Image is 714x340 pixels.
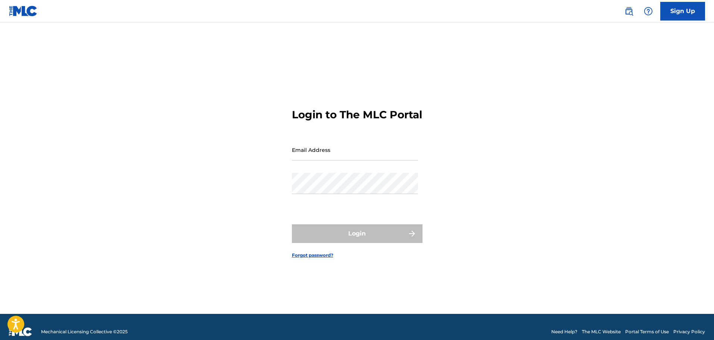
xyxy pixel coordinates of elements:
a: Need Help? [551,328,577,335]
img: logo [9,327,32,336]
div: Help [641,4,656,19]
a: Privacy Policy [673,328,705,335]
a: The MLC Website [582,328,621,335]
a: Forgot password? [292,252,333,259]
h3: Login to The MLC Portal [292,108,422,121]
a: Sign Up [660,2,705,21]
a: Public Search [621,4,636,19]
span: Mechanical Licensing Collective © 2025 [41,328,128,335]
iframe: Chat Widget [677,304,714,340]
img: help [644,7,653,16]
a: Portal Terms of Use [625,328,669,335]
img: MLC Logo [9,6,38,16]
img: search [624,7,633,16]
